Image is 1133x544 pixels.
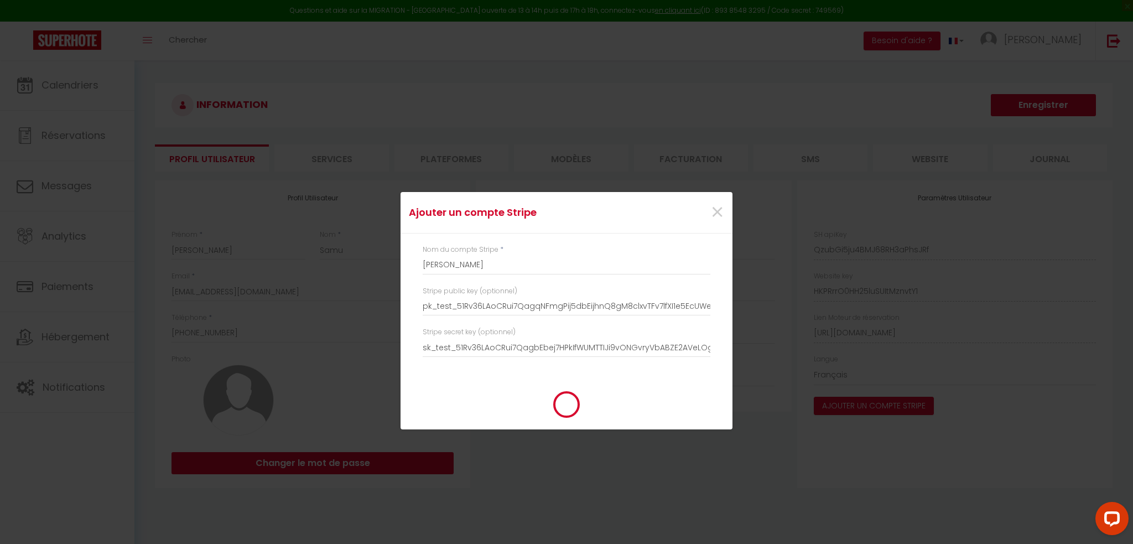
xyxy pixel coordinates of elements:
label: Stripe secret key (optionnel) [423,327,516,338]
button: Close [710,201,724,225]
h4: Ajouter un compte Stripe [409,205,614,220]
label: Stripe public key (optionnel) [423,286,517,297]
iframe: LiveChat chat widget [1087,498,1133,544]
label: Nom du compte Stripe [423,245,498,255]
span: × [710,196,724,229]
